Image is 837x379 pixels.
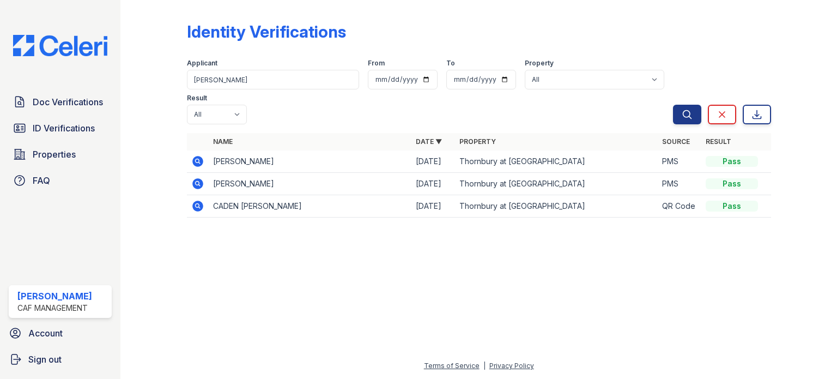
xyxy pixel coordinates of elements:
[28,327,63,340] span: Account
[187,59,217,68] label: Applicant
[455,173,658,195] td: Thornbury at [GEOGRAPHIC_DATA]
[187,22,346,41] div: Identity Verifications
[33,174,50,187] span: FAQ
[489,362,534,370] a: Privacy Policy
[17,290,92,303] div: [PERSON_NAME]
[33,148,76,161] span: Properties
[9,170,112,191] a: FAQ
[17,303,92,314] div: CAF Management
[411,173,455,195] td: [DATE]
[187,70,359,89] input: Search by name or phone number
[658,151,701,173] td: PMS
[658,173,701,195] td: PMS
[411,151,455,173] td: [DATE]
[411,195,455,218] td: [DATE]
[4,35,116,56] img: CE_Logo_Blue-a8612792a0a2168367f1c8372b55b34899dd931a85d93a1a3d3e32e68fde9ad4.png
[446,59,455,68] label: To
[209,173,411,195] td: [PERSON_NAME]
[9,117,112,139] a: ID Verifications
[424,362,480,370] a: Terms of Service
[368,59,385,68] label: From
[706,137,731,146] a: Result
[9,91,112,113] a: Doc Verifications
[416,137,442,146] a: Date ▼
[662,137,690,146] a: Source
[4,348,116,370] a: Sign out
[9,143,112,165] a: Properties
[209,195,411,218] td: CADEN [PERSON_NAME]
[706,156,758,167] div: Pass
[483,362,486,370] div: |
[213,137,233,146] a: Name
[33,122,95,135] span: ID Verifications
[209,151,411,173] td: [PERSON_NAME]
[706,201,758,212] div: Pass
[459,137,496,146] a: Property
[455,151,658,173] td: Thornbury at [GEOGRAPHIC_DATA]
[455,195,658,218] td: Thornbury at [GEOGRAPHIC_DATA]
[4,322,116,344] a: Account
[33,95,103,109] span: Doc Verifications
[658,195,701,218] td: QR Code
[187,94,207,103] label: Result
[28,353,62,366] span: Sign out
[706,178,758,189] div: Pass
[525,59,554,68] label: Property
